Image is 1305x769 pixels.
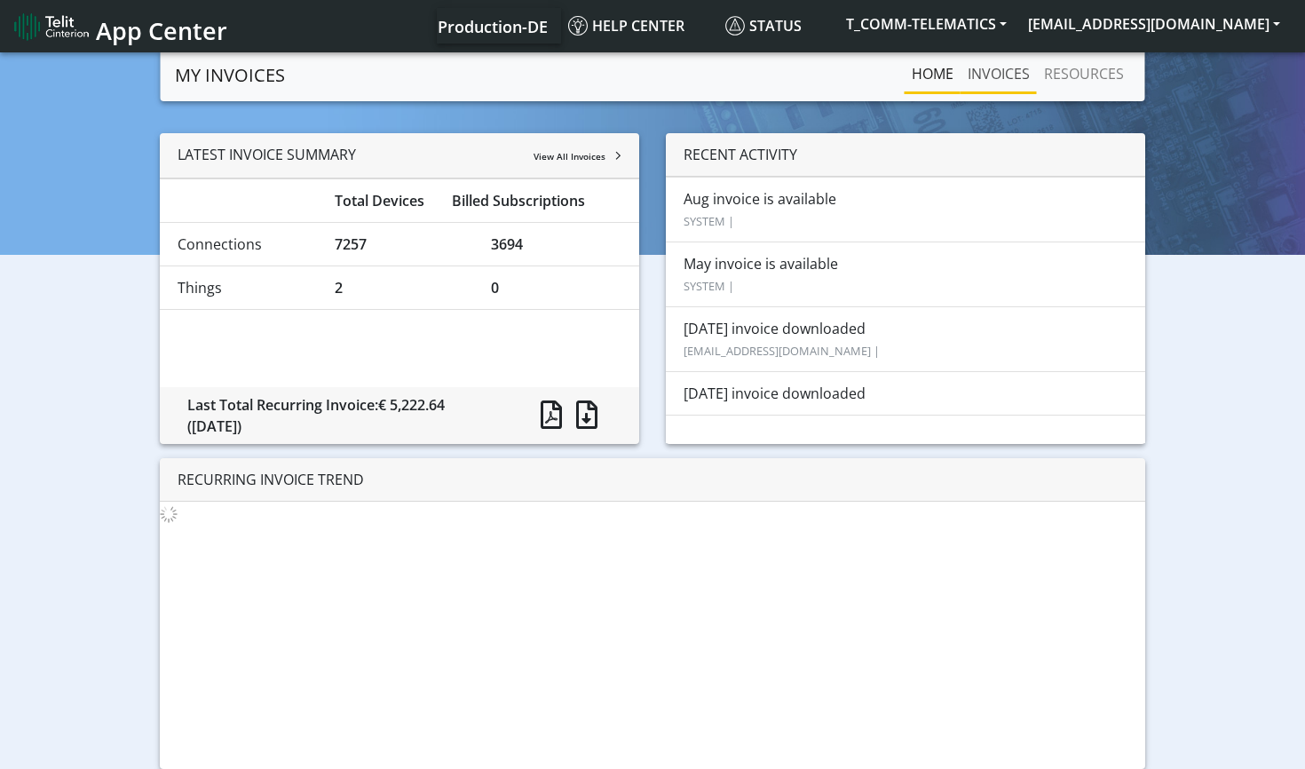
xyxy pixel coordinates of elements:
[684,278,734,294] small: SYSTEM |
[666,371,1145,416] li: [DATE] invoice downloaded
[438,16,548,37] span: Production-DE
[1037,56,1131,91] a: RESOURCES
[725,16,745,36] img: status.svg
[160,133,639,178] div: LATEST INVOICE SUMMARY
[561,8,718,44] a: Help center
[478,277,635,298] div: 0
[321,277,478,298] div: 2
[666,133,1145,177] div: RECENT ACTIVITY
[725,16,802,36] span: Status
[164,234,321,255] div: Connections
[160,505,178,523] img: loading.gif
[666,306,1145,372] li: [DATE] invoice downloaded
[187,416,499,437] div: ([DATE])
[14,7,225,45] a: App Center
[961,56,1037,91] a: INVOICES
[96,14,227,47] span: App Center
[666,242,1145,307] li: May invoice is available
[14,12,89,41] img: logo-telit-cinterion-gw-new.png
[1017,8,1291,40] button: [EMAIL_ADDRESS][DOMAIN_NAME]
[378,395,445,415] span: € 5,222.64
[174,394,512,437] div: Last Total Recurring Invoice:
[437,8,547,44] a: Your current platform instance
[321,234,478,255] div: 7257
[835,8,1017,40] button: T_COMM-TELEMATICS
[718,8,835,44] a: Status
[175,58,285,93] a: MY INVOICES
[666,177,1145,242] li: Aug invoice is available
[568,16,684,36] span: Help center
[160,458,1145,502] div: RECURRING INVOICE TREND
[568,16,588,36] img: knowledge.svg
[905,56,961,91] a: Home
[534,150,605,163] span: View All Invoices
[164,277,321,298] div: Things
[478,234,635,255] div: 3694
[439,190,635,211] div: Billed Subscriptions
[684,213,734,229] small: SYSTEM |
[684,343,880,359] small: [EMAIL_ADDRESS][DOMAIN_NAME] |
[321,190,439,211] div: Total Devices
